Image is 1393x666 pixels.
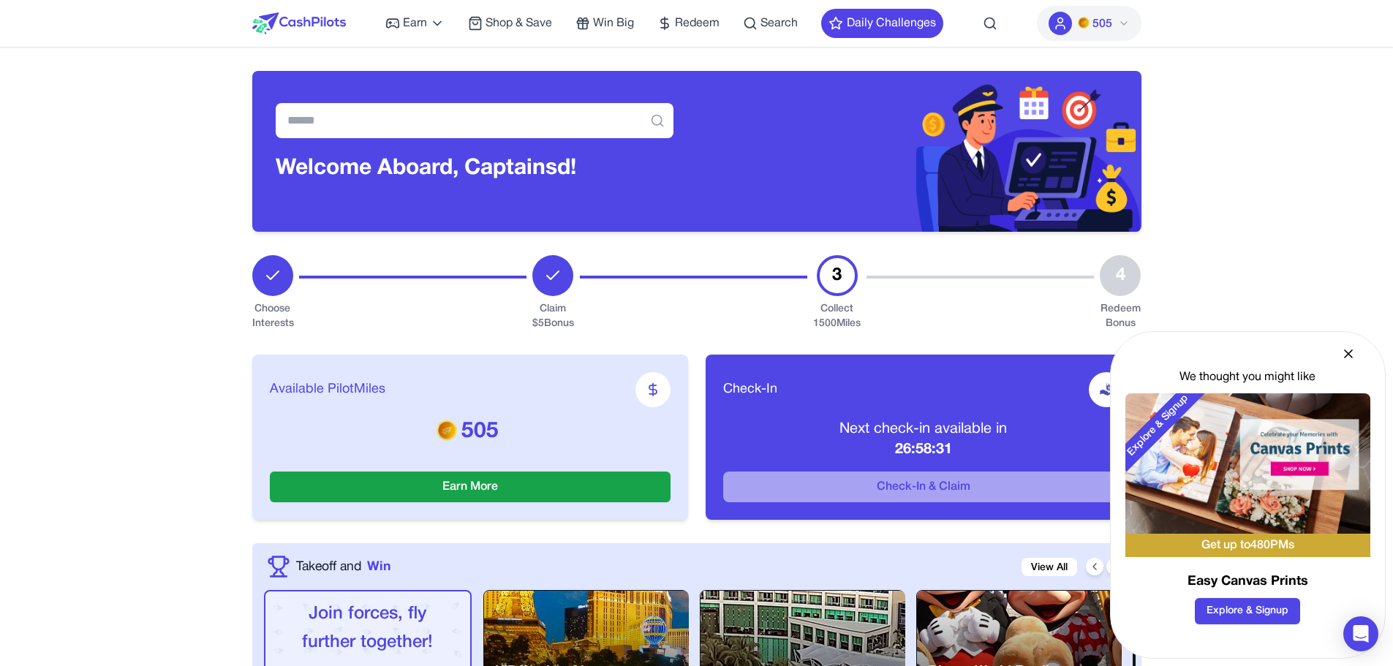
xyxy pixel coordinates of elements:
[1078,17,1090,29] img: PMs
[697,71,1141,232] img: Header decoration
[593,15,634,32] span: Win Big
[657,15,720,32] a: Redeem
[743,15,798,32] a: Search
[1099,382,1114,397] img: receive-dollar
[252,302,293,331] div: Choose Interests
[367,557,390,576] span: Win
[821,9,943,38] button: Daily Challenges
[270,379,385,400] span: Available PilotMiles
[723,379,777,400] span: Check-In
[277,600,458,657] p: Join forces, fly further together!
[437,420,457,440] img: PMs
[403,15,427,32] span: Earn
[575,15,634,32] a: Win Big
[675,15,720,32] span: Redeem
[486,15,552,32] span: Shop & Save
[1100,255,1141,296] div: 4
[1022,558,1077,576] a: View All
[1343,616,1378,651] div: Open Intercom Messenger
[817,255,858,296] div: 3
[723,419,1124,439] p: Next check-in available in
[270,419,671,445] p: 505
[1125,368,1370,386] div: We thought you might like
[1125,393,1370,534] img: Easy Canvas Prints
[1112,379,1204,472] div: Explore & Signup
[532,302,574,331] div: Claim $ 5 Bonus
[1092,15,1112,33] span: 505
[760,15,798,32] span: Search
[296,557,361,576] span: Takeoff and
[270,472,671,502] button: Earn More
[1037,6,1141,41] button: PMs505
[276,156,673,182] h3: Welcome Aboard, Captain sd!
[468,15,552,32] a: Shop & Save
[385,15,445,32] a: Earn
[1195,598,1300,624] button: Explore & Signup
[723,472,1124,502] button: Check-In & Claim
[723,439,1124,460] p: 26:58:31
[296,557,390,576] a: Takeoff andWin
[252,12,346,34] img: CashPilots Logo
[1125,534,1370,557] div: Get up to 480 PMs
[1125,572,1370,592] h3: Easy Canvas Prints
[813,302,861,331] div: Collect 1500 Miles
[1100,302,1141,331] div: Redeem Bonus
